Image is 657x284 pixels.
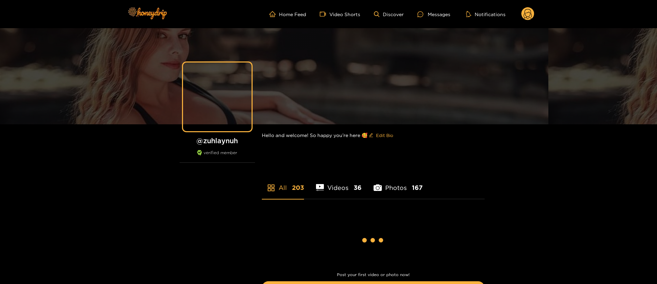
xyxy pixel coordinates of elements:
[354,183,362,192] span: 36
[367,130,394,141] button: editEdit Bio
[292,183,304,192] span: 203
[412,183,423,192] span: 167
[262,124,485,146] div: Hello and welcome! So happy you’re here 🥰
[262,168,304,199] li: All
[262,272,485,277] p: Post your first video or photo now!
[374,11,404,17] a: Discover
[369,133,373,138] span: edit
[320,11,360,17] a: Video Shorts
[376,132,393,139] span: Edit Bio
[320,11,329,17] span: video-camera
[374,168,423,199] li: Photos
[464,11,508,18] button: Notifications
[267,184,275,192] span: appstore
[417,10,450,18] div: Messages
[180,150,255,163] div: verified member
[269,11,306,17] a: Home Feed
[269,11,279,17] span: home
[180,136,255,145] h1: @ zuhlaynuh
[316,168,362,199] li: Videos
